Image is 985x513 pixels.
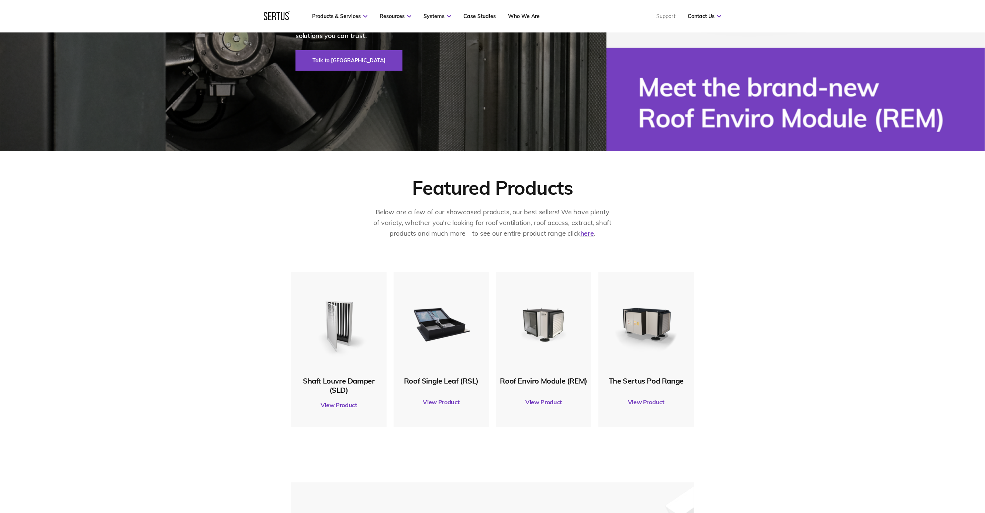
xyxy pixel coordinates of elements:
div: Roof Enviro Module (REM) [500,376,588,385]
a: Products & Services [312,13,367,20]
div: The Sertus Pod Range [602,376,690,385]
iframe: Chat Widget [853,428,985,513]
div: Featured Products [412,176,573,200]
a: Case Studies [463,13,496,20]
a: View Product [397,392,485,412]
a: View Product [295,395,383,415]
a: here [580,229,594,238]
a: Talk to [GEOGRAPHIC_DATA] [295,50,402,71]
a: Contact Us [688,13,721,20]
div: Roof Single Leaf (RSL) [397,376,485,385]
a: Support [656,13,675,20]
div: Shaft Louvre Damper (SLD) [295,376,383,395]
p: Below are a few of our showcased products, our best sellers! We have plenty of variety, whether y... [373,207,612,239]
a: Systems [424,13,451,20]
a: View Product [602,392,690,412]
a: View Product [500,392,588,412]
a: Resources [380,13,411,20]
a: Who We Are [508,13,540,20]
